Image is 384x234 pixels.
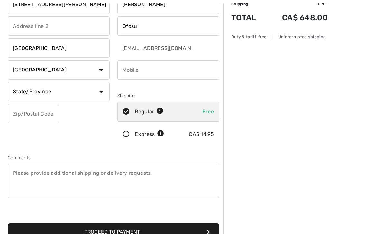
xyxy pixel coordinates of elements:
td: Shipping [231,1,265,7]
div: Comments [8,154,219,161]
input: City [8,38,110,58]
td: Total [231,7,265,29]
input: E-mail [117,38,194,58]
td: Free [265,1,328,7]
div: Shipping [117,92,219,99]
input: Mobile [117,60,219,80]
input: Last name [117,16,219,36]
input: Zip/Postal Code [8,104,59,123]
input: Address line 2 [8,16,110,36]
div: Express [135,130,164,138]
td: CA$ 648.00 [265,7,328,29]
div: Duty & tariff-free | Uninterrupted shipping [231,34,328,40]
div: Regular [135,108,163,116]
span: Free [202,108,214,115]
div: CA$ 14.95 [189,130,214,138]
